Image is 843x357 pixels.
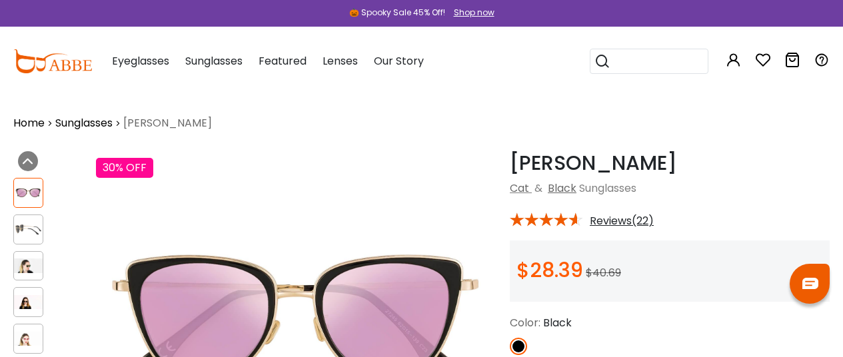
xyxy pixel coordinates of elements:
a: Cat [510,180,529,196]
span: [PERSON_NAME] [123,115,212,131]
img: Sophia Black Metal , Combination , TR Sunglasses , NosePads Frames from ABBE Glasses [14,186,43,200]
span: Reviews(22) [590,215,654,227]
div: 🎃 Spooky Sale 45% Off! [349,7,445,19]
img: Sophia Black Metal , Combination , TR Sunglasses , NosePads Frames from ABBE Glasses [14,258,43,272]
img: Sophia Black Metal , Combination , TR Sunglasses , NosePads Frames from ABBE Glasses [14,332,43,346]
a: Sunglasses [55,115,113,131]
img: Sophia Black Metal , Combination , TR Sunglasses , NosePads Frames from ABBE Glasses [14,222,43,236]
span: Lenses [323,53,358,69]
div: 30% OFF [96,158,153,178]
div: Shop now [454,7,494,19]
span: $40.69 [586,265,621,280]
span: Our Story [374,53,424,69]
span: Sunglasses [579,180,636,196]
span: Black [543,315,572,330]
span: Featured [259,53,307,69]
span: Eyeglasses [112,53,169,69]
img: abbeglasses.com [13,49,92,73]
span: Sunglasses [185,53,243,69]
a: Black [548,180,576,196]
a: Home [13,115,45,131]
img: chat [802,278,818,289]
span: $28.39 [516,256,583,284]
span: & [532,180,545,196]
img: Sophia Black Metal , Combination , TR Sunglasses , NosePads Frames from ABBE Glasses [14,295,43,309]
a: Shop now [447,7,494,18]
span: Color: [510,315,540,330]
h1: [PERSON_NAME] [510,151,830,175]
